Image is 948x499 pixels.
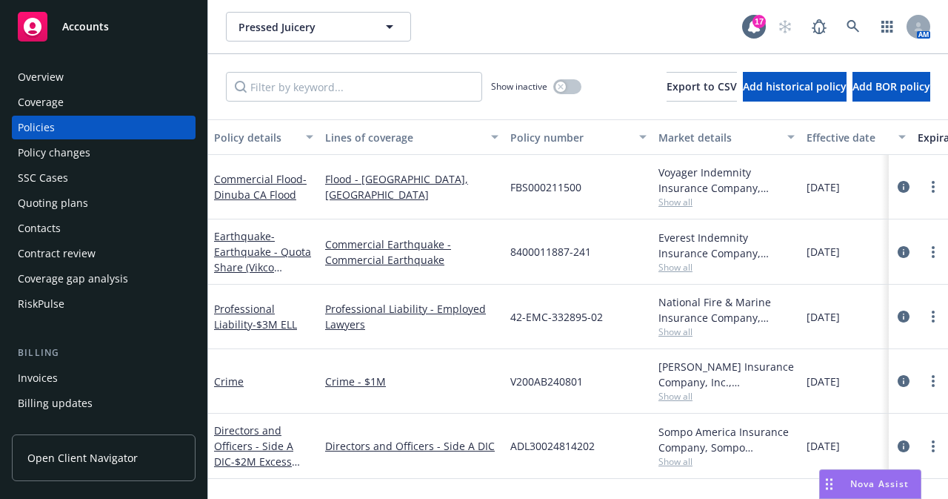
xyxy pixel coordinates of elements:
div: Voyager Indemnity Insurance Company, Assurant, Amwins [658,165,795,196]
a: Directors and Officers - Side A DIC [325,438,498,454]
button: Add historical policy [743,72,847,102]
span: FBS000211500 [510,179,581,195]
button: Effective date [801,119,912,155]
a: Commercial Flood [214,172,307,202]
a: Coverage gap analysis [12,267,196,291]
span: Show all [658,196,795,208]
a: Policy changes [12,141,196,165]
span: - $2M Excess $5M [214,455,300,484]
a: Search [838,12,868,42]
a: more [924,372,942,390]
button: Pressed Juicery [226,12,411,42]
a: Switch app [872,12,902,42]
div: Everest Indemnity Insurance Company, [GEOGRAPHIC_DATA], Amwins [658,230,795,261]
span: - $3M ELL [253,317,297,331]
div: Account charges [18,417,100,440]
div: Contacts [18,217,61,240]
a: circleInformation [895,178,912,196]
div: Policies [18,116,55,139]
a: Contacts [12,217,196,240]
a: Report a Bug [804,12,834,42]
a: Commercial Earthquake - Commercial Earthquake [325,237,498,268]
div: [PERSON_NAME] Insurance Company, Inc., [PERSON_NAME] Group [658,359,795,390]
span: 42-EMC-332895-02 [510,309,603,325]
a: Invoices [12,366,196,390]
a: more [924,437,942,455]
span: Pressed Juicery [238,19,367,35]
a: Directors and Officers - Side A DIC [214,423,293,484]
span: [DATE] [807,244,840,260]
a: Account charges [12,417,196,440]
span: V200AB240801 [510,374,583,389]
a: Billing updates [12,391,196,415]
div: Drag to move [820,470,838,498]
div: Lines of coverage [325,130,482,145]
a: Contract review [12,242,196,265]
a: circleInformation [895,437,912,455]
input: Filter by keyword... [226,72,482,102]
span: [DATE] [807,309,840,325]
a: Earthquake [214,229,311,290]
a: more [924,308,942,325]
div: Contract review [18,242,96,265]
a: Overview [12,65,196,89]
span: Open Client Navigator [27,450,138,466]
button: Policy number [504,119,652,155]
a: Professional Liability - Employed Lawyers [325,301,498,332]
button: Lines of coverage [319,119,504,155]
a: Crime [214,374,244,389]
div: Coverage gap analysis [18,267,128,291]
div: Policy details [214,130,297,145]
span: Show all [658,261,795,274]
div: Coverage [18,90,64,114]
a: circleInformation [895,308,912,325]
a: SSC Cases [12,166,196,190]
span: 8400011887-241 [510,244,591,260]
div: Billing updates [18,391,93,415]
div: Sompo America Insurance Company, Sompo International, RT Specialty Insurance Services, LLC (RSG S... [658,424,795,455]
span: [DATE] [807,374,840,389]
span: Add historical policy [743,79,847,93]
span: Add BOR policy [852,79,930,93]
a: circleInformation [895,372,912,390]
span: [DATE] [807,438,840,454]
span: ADL30024814202 [510,438,595,454]
a: more [924,243,942,261]
span: Export to CSV [667,79,737,93]
a: Professional Liability [214,302,297,331]
div: Invoices [18,366,58,390]
a: RiskPulse [12,292,196,316]
span: Show inactive [491,80,547,93]
div: SSC Cases [18,166,68,190]
a: Policies [12,116,196,139]
span: Show all [658,390,795,403]
div: Effective date [807,130,889,145]
div: Market details [658,130,778,145]
span: [DATE] [807,179,840,195]
span: Accounts [62,21,109,33]
span: Nova Assist [850,477,909,490]
span: Show all [658,455,795,468]
div: Policy number [510,130,630,145]
div: Overview [18,65,64,89]
button: Add BOR policy [852,72,930,102]
div: Billing [12,346,196,360]
button: Policy details [208,119,319,155]
a: Quoting plans [12,191,196,215]
button: Nova Assist [819,469,921,499]
div: National Fire & Marine Insurance Company, Berkshire Hathaway Specialty Insurance, RT Specialty In... [658,294,795,325]
a: Accounts [12,6,196,47]
a: Crime - $1M [325,374,498,389]
span: Show all [658,325,795,338]
div: 17 [752,15,766,28]
div: Quoting plans [18,191,88,215]
a: circleInformation [895,243,912,261]
a: Coverage [12,90,196,114]
button: Export to CSV [667,72,737,102]
a: Start snowing [770,12,800,42]
div: Policy changes [18,141,90,165]
a: Flood - [GEOGRAPHIC_DATA], [GEOGRAPHIC_DATA] [325,171,498,202]
button: Market details [652,119,801,155]
div: RiskPulse [18,292,64,316]
a: more [924,178,942,196]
